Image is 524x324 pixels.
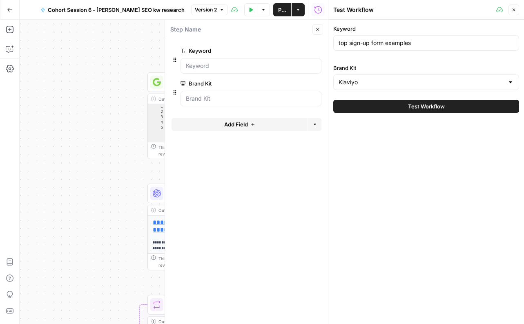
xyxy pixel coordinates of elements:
[48,6,185,14] span: Cohort Session 6 - [PERSON_NAME] SEO kw research
[408,102,445,110] span: Test Workflow
[148,104,168,110] div: 1
[147,72,274,159] div: Google SearchGoogle SearchStep 1Output{ "search_metadata":{ "id":"68ee71d9acb3e4a4471c0e39", "sta...
[333,25,519,33] label: Keyword
[148,115,168,120] div: 3
[195,6,217,13] span: Version 2
[148,110,168,115] div: 2
[339,78,504,86] input: Klaviyo
[333,64,519,72] label: Brand Kit
[158,144,270,157] div: This output is too large & has been abbreviated for review. to view the full content.
[158,96,252,102] div: Output
[148,142,168,168] div: 6
[186,94,316,103] input: Brand Kit
[148,126,168,142] div: 5
[158,207,252,214] div: Output
[158,255,270,268] div: This output is too large & has been abbreviated for review. to view the full content.
[191,4,228,15] button: Version 2
[147,28,274,48] div: WorkflowInput SettingsInputs
[278,6,286,14] span: Publish
[181,47,275,55] label: Keyword
[172,118,308,131] button: Add Field
[36,3,190,16] button: Cohort Session 6 - [PERSON_NAME] SEO kw research
[273,3,291,16] button: Publish
[224,120,248,128] span: Add Field
[181,79,275,88] label: Brand Kit
[333,100,519,113] button: Test Workflow
[186,62,316,70] input: Keyword
[148,120,168,126] div: 4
